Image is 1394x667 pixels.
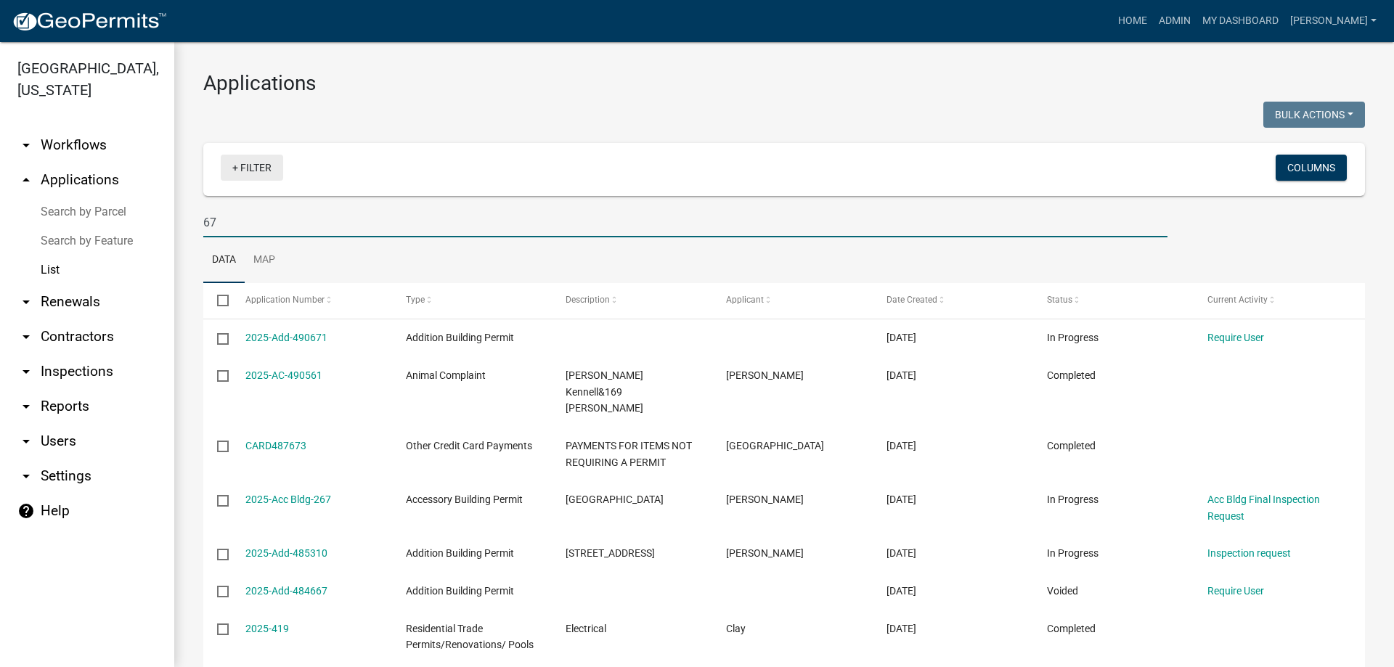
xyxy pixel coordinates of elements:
[1047,494,1099,505] span: In Progress
[245,585,327,597] a: 2025-Add-484667
[245,369,322,381] a: 2025-AC-490561
[566,547,655,559] span: 11667 GA HWY 42 S
[406,623,534,651] span: Residential Trade Permits/Renovations/ Pools
[886,494,916,505] span: 10/02/2025
[1207,295,1268,305] span: Current Activity
[1047,369,1096,381] span: Completed
[17,171,35,189] i: arrow_drop_up
[1047,623,1096,634] span: Completed
[17,136,35,154] i: arrow_drop_down
[886,585,916,597] span: 09/27/2025
[1153,7,1197,35] a: Admin
[1047,295,1072,305] span: Status
[245,494,331,505] a: 2025-Acc Bldg-267
[1207,494,1320,522] a: Acc Bldg Final Inspection Request
[726,494,804,505] span: Heather Daniel
[1047,547,1099,559] span: In Progress
[1276,155,1347,181] button: Columns
[245,237,284,284] a: Map
[566,369,643,414] span: Kassie Kennell&169 WALTON RD
[1033,283,1194,318] datatable-header-cell: Status
[17,502,35,520] i: help
[203,283,231,318] datatable-header-cell: Select
[886,440,916,451] span: 10/03/2025
[245,623,289,634] a: 2025-419
[552,283,712,318] datatable-header-cell: Description
[726,547,804,559] span: Thomas Bush
[1047,332,1099,343] span: In Progress
[406,332,514,343] span: Addition Building Permit
[245,547,327,559] a: 2025-Add-485310
[1263,102,1365,128] button: Bulk Actions
[1284,7,1382,35] a: [PERSON_NAME]
[886,623,916,634] span: 09/26/2025
[566,295,610,305] span: Description
[1047,440,1096,451] span: Completed
[886,332,916,343] span: 10/09/2025
[391,283,552,318] datatable-header-cell: Type
[406,494,523,505] span: Accessory Building Permit
[245,440,306,451] a: CARD487673
[712,283,873,318] datatable-header-cell: Applicant
[1112,7,1153,35] a: Home
[726,369,804,381] span: Rachel Carroll
[17,398,35,415] i: arrow_drop_down
[1207,547,1291,559] a: Inspection request
[203,208,1167,237] input: Search for applications
[566,440,692,468] span: PAYMENTS FOR ITEMS NOT REQUIRING A PERMIT
[406,440,532,451] span: Other Credit Card Payments
[886,547,916,559] span: 09/29/2025
[873,283,1033,318] datatable-header-cell: Date Created
[566,623,606,634] span: Electrical
[566,494,664,505] span: 333 JUNIPER CREEK WEST
[406,369,486,381] span: Animal Complaint
[17,328,35,345] i: arrow_drop_down
[1207,585,1264,597] a: Require User
[406,547,514,559] span: Addition Building Permit
[17,363,35,380] i: arrow_drop_down
[726,440,824,451] span: Crawford County
[726,295,764,305] span: Applicant
[203,71,1365,96] h3: Applications
[726,623,746,634] span: Clay
[1194,283,1354,318] datatable-header-cell: Current Activity
[406,585,514,597] span: Addition Building Permit
[17,467,35,485] i: arrow_drop_down
[1047,585,1078,597] span: Voided
[245,332,327,343] a: 2025-Add-490671
[17,433,35,450] i: arrow_drop_down
[245,295,325,305] span: Application Number
[203,237,245,284] a: Data
[406,295,425,305] span: Type
[221,155,283,181] a: + Filter
[17,293,35,311] i: arrow_drop_down
[886,369,916,381] span: 10/09/2025
[231,283,391,318] datatable-header-cell: Application Number
[1197,7,1284,35] a: My Dashboard
[886,295,937,305] span: Date Created
[1207,332,1264,343] a: Require User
